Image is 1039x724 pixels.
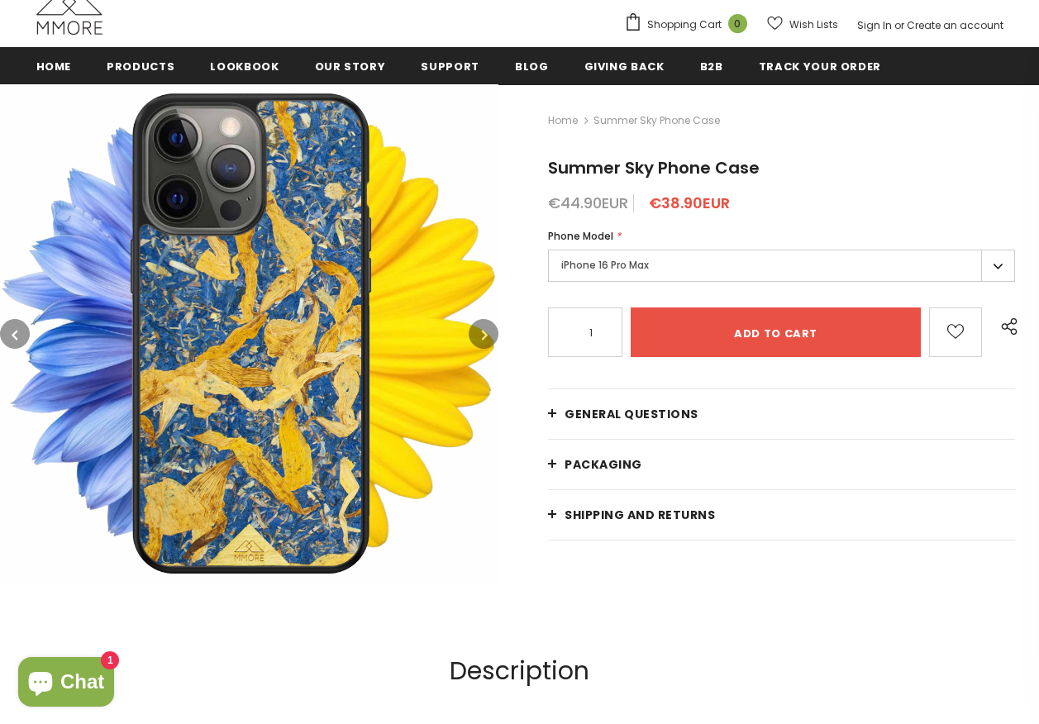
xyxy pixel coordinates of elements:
span: Description [450,653,589,688]
a: Products [107,47,174,84]
a: Home [548,111,578,131]
span: Summer Sky Phone Case [593,111,720,131]
a: PACKAGING [548,440,1015,489]
span: Home [36,59,72,74]
span: €38.90EUR [649,193,730,213]
label: iPhone 16 Pro Max [548,250,1015,282]
a: B2B [700,47,723,84]
a: Giving back [584,47,665,84]
span: Summer Sky Phone Case [548,156,760,179]
span: Wish Lists [789,17,838,33]
span: PACKAGING [565,456,642,473]
span: 0 [728,14,747,33]
span: support [421,59,479,74]
span: Shopping Cart [647,17,722,33]
a: Home [36,47,72,84]
span: Phone Model [548,229,613,243]
a: Wish Lists [767,10,838,39]
inbox-online-store-chat: Shopify online store chat [13,657,119,711]
a: Sign In [857,18,892,32]
span: Track your order [759,59,881,74]
span: Blog [515,59,549,74]
span: Lookbook [210,59,279,74]
a: Blog [515,47,549,84]
a: General Questions [548,389,1015,439]
span: Shipping and returns [565,507,715,523]
a: Our Story [315,47,386,84]
span: Products [107,59,174,74]
a: Track your order [759,47,881,84]
span: B2B [700,59,723,74]
a: Create an account [907,18,1003,32]
input: Add to cart [631,307,920,357]
span: or [894,18,904,32]
span: Giving back [584,59,665,74]
span: General Questions [565,406,698,422]
span: €44.90EUR [548,193,628,213]
a: Shipping and returns [548,490,1015,540]
a: support [421,47,479,84]
span: Our Story [315,59,386,74]
a: Lookbook [210,47,279,84]
a: Shopping Cart 0 [624,12,755,37]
